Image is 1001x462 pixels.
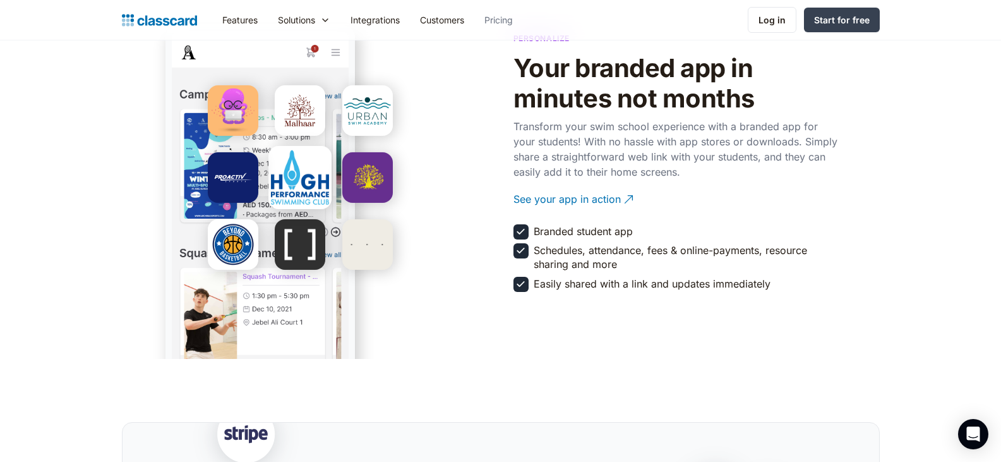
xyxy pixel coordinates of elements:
[748,7,796,33] a: Log in
[122,11,197,29] a: home
[278,13,315,27] div: Solutions
[268,6,340,34] div: Solutions
[804,8,880,32] a: Start for free
[513,182,621,207] div: See your app in action
[212,6,268,34] a: Features
[814,13,870,27] div: Start for free
[758,13,786,27] div: Log in
[410,6,474,34] a: Customers
[513,119,842,179] p: Transform your swim school experience with a branded app for your students! With no hassle with a...
[534,243,839,272] div: Schedules, attendance, fees & online-payments, resource sharing and more
[534,224,633,238] div: Branded student app
[513,53,842,114] h2: Your branded app in minutes not months
[534,277,770,291] div: Easily shared with a link and updates immediately
[958,419,988,449] div: Open Intercom Messenger
[474,6,523,34] a: Pricing
[165,25,355,406] img: Student App Mock
[340,6,410,34] a: Integrations
[513,182,842,217] a: See your app in action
